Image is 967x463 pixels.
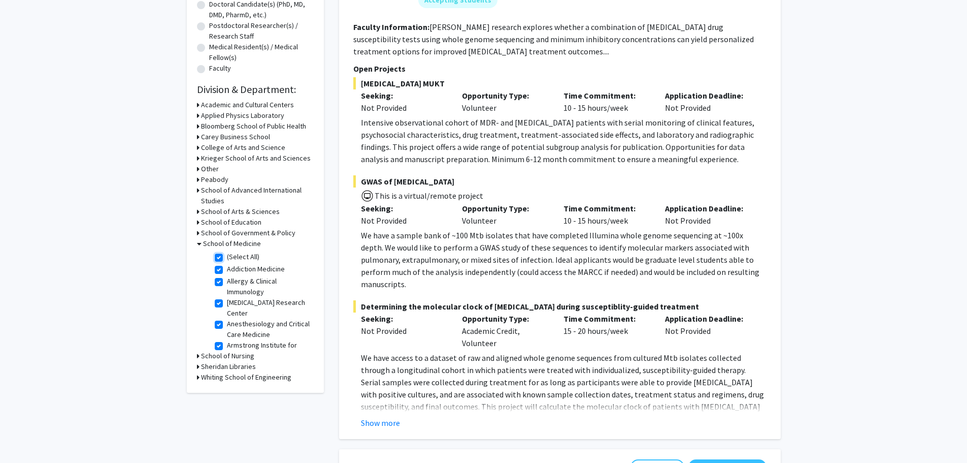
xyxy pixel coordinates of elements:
[657,89,759,114] div: Not Provided
[201,142,285,153] h3: College of Arts and Science
[665,202,751,214] p: Application Deadline:
[361,214,447,227] div: Not Provided
[361,352,766,461] p: We have access to a dataset of raw and aligned whole genome sequences from cultured Mtb isolates ...
[462,202,548,214] p: Opportunity Type:
[201,361,256,372] h3: Sheridan Libraries
[563,202,650,214] p: Time Commitment:
[201,206,280,217] h3: School of Arts & Sciences
[201,121,306,132] h3: Bloomberg School of Public Health
[201,100,294,110] h3: Academic and Cultural Centers
[374,191,483,201] span: This is a virtual/remote project
[201,185,314,206] h3: School of Advanced International Studies
[361,229,766,290] p: We have a sample bank of ~100 Mtb isolates that have completed Illumina whole genome sequencing a...
[454,313,556,349] div: Academic Credit, Volunteer
[361,116,766,165] p: Intensive observational cohort of MDR- and [MEDICAL_DATA] patients with serial monitoring of clin...
[227,264,285,274] label: Addiction Medicine
[197,83,314,96] h2: Division & Department:
[227,252,259,262] label: (Select All)
[454,202,556,227] div: Volunteer
[361,417,400,429] button: Show more
[201,132,270,142] h3: Carey Business School
[209,42,314,63] label: Medical Resident(s) / Medical Fellow(s)
[657,313,759,349] div: Not Provided
[665,313,751,325] p: Application Deadline:
[227,340,311,361] label: Armstrong Institute for Patient Safety and Quality
[556,313,657,349] div: 15 - 20 hours/week
[209,63,231,74] label: Faculty
[227,319,311,340] label: Anesthesiology and Critical Care Medicine
[556,89,657,114] div: 10 - 15 hours/week
[203,238,261,249] h3: School of Medicine
[227,297,311,319] label: [MEDICAL_DATA] Research Center
[353,22,429,32] b: Faculty Information:
[201,110,284,121] h3: Applied Physics Laboratory
[201,351,254,361] h3: School of Nursing
[353,175,766,188] span: GWAS of [MEDICAL_DATA]
[201,217,261,228] h3: School of Education
[8,417,43,455] iframe: Chat
[563,313,650,325] p: Time Commitment:
[201,228,295,238] h3: School of Government & Policy
[361,313,447,325] p: Seeking:
[665,89,751,102] p: Application Deadline:
[361,89,447,102] p: Seeking:
[361,202,447,214] p: Seeking:
[556,202,657,227] div: 10 - 15 hours/week
[201,153,311,164] h3: Krieger School of Arts and Sciences
[462,313,548,325] p: Opportunity Type:
[353,300,766,313] span: Determining the molecular clock of [MEDICAL_DATA] during susceptiblity-guided treatment
[563,89,650,102] p: Time Commitment:
[209,20,314,42] label: Postdoctoral Researcher(s) / Research Staff
[462,89,548,102] p: Opportunity Type:
[353,22,754,56] fg-read-more: [PERSON_NAME] research explores whether a combination of [MEDICAL_DATA] drug susceptibility tests...
[201,174,228,185] h3: Peabody
[361,325,447,337] div: Not Provided
[353,77,766,89] span: [MEDICAL_DATA] MUKT
[361,102,447,114] div: Not Provided
[454,89,556,114] div: Volunteer
[201,372,291,383] h3: Whiting School of Engineering
[657,202,759,227] div: Not Provided
[227,276,311,297] label: Allergy & Clinical Immunology
[353,63,766,75] p: Open Projects
[201,164,219,174] h3: Other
